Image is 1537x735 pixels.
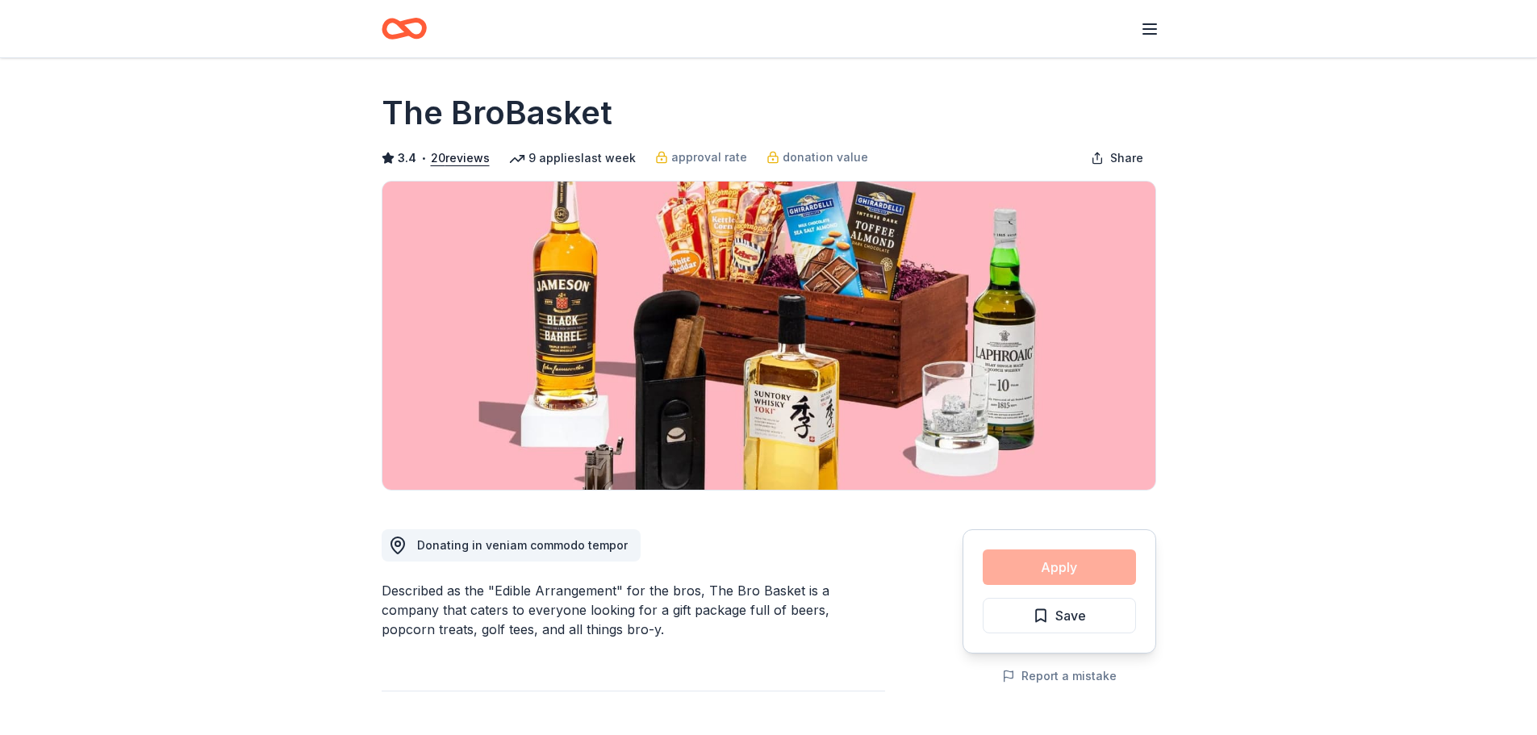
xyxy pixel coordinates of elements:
h1: The BroBasket [382,90,612,136]
button: 20reviews [431,148,490,168]
div: Described as the "Edible Arrangement" for the bros, The Bro Basket is a company that caters to ev... [382,581,885,639]
a: donation value [766,148,868,167]
span: Save [1055,605,1086,626]
button: Save [983,598,1136,633]
button: Report a mistake [1002,666,1117,686]
span: Share [1110,148,1143,168]
a: approval rate [655,148,747,167]
a: Home [382,10,427,48]
span: • [420,152,426,165]
img: Image for The BroBasket [382,182,1155,490]
span: Donating in veniam commodo tempor [417,538,628,552]
div: 9 applies last week [509,148,636,168]
span: donation value [783,148,868,167]
span: approval rate [671,148,747,167]
span: 3.4 [398,148,416,168]
button: Share [1078,142,1156,174]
